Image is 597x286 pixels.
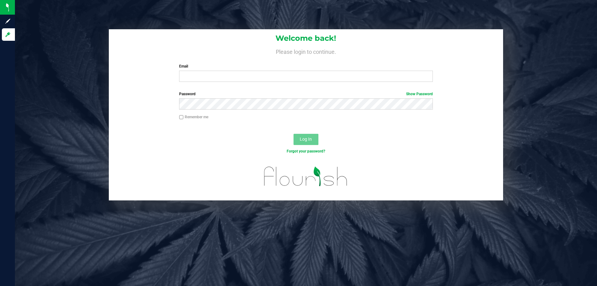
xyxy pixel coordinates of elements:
[109,34,503,42] h1: Welcome back!
[5,31,11,38] inline-svg: Log in
[287,149,325,153] a: Forgot your password?
[179,92,196,96] span: Password
[179,115,183,120] input: Remember me
[179,114,208,120] label: Remember me
[257,161,355,192] img: flourish_logo.svg
[179,63,433,69] label: Email
[5,18,11,24] inline-svg: Sign up
[406,92,433,96] a: Show Password
[294,134,318,145] button: Log In
[109,47,503,55] h4: Please login to continue.
[300,137,312,142] span: Log In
